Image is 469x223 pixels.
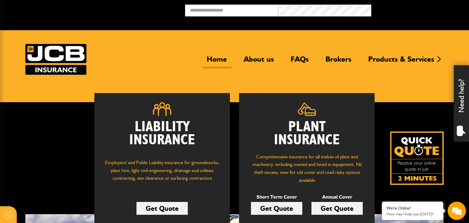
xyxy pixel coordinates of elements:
a: Get Quote [136,202,188,215]
a: Get Quote [251,202,302,215]
p: How may I help you today? [387,212,438,216]
button: Broker Login [371,5,464,14]
a: FAQs [286,55,313,69]
a: Home [202,55,231,69]
div: We're Online! [387,206,438,211]
a: Get your insurance quote isn just 2-minutes [390,131,444,185]
img: Quick Quote [390,131,444,185]
p: Short Term Cover [251,193,302,201]
a: Products & Services [364,55,439,69]
h2: Liability Insurance [104,120,221,153]
a: About us [239,55,278,69]
a: JCB Insurance Services [25,44,86,75]
p: Employers' and Public Liability insurance for groundworks, plant hire, light civil engineering, d... [104,159,221,188]
img: JCB Insurance Services logo [25,44,86,75]
div: Need help? [454,65,469,142]
a: Brokers [321,55,356,69]
h2: Plant Insurance [248,120,365,147]
a: Get Quote [311,202,363,215]
p: Comprehensive insurance for all makes of plant and machinery, including owned and hired in equipm... [248,153,365,184]
p: Annual Cover [311,193,363,201]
